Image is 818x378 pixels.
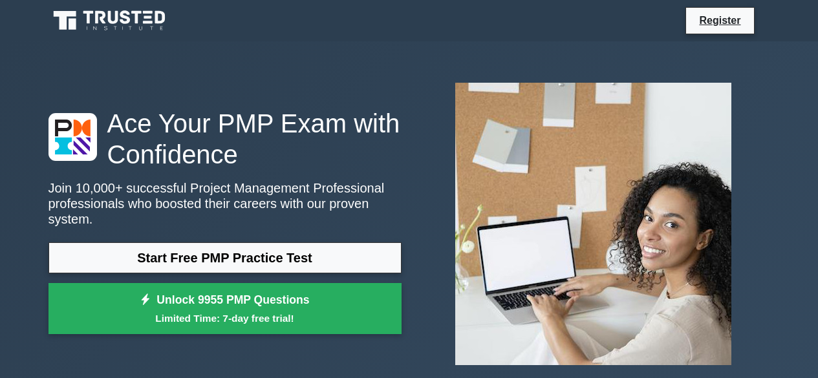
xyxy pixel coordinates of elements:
[48,283,402,335] a: Unlock 9955 PMP QuestionsLimited Time: 7-day free trial!
[48,108,402,170] h1: Ace Your PMP Exam with Confidence
[65,311,385,326] small: Limited Time: 7-day free trial!
[48,242,402,273] a: Start Free PMP Practice Test
[48,180,402,227] p: Join 10,000+ successful Project Management Professional professionals who boosted their careers w...
[691,12,748,28] a: Register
